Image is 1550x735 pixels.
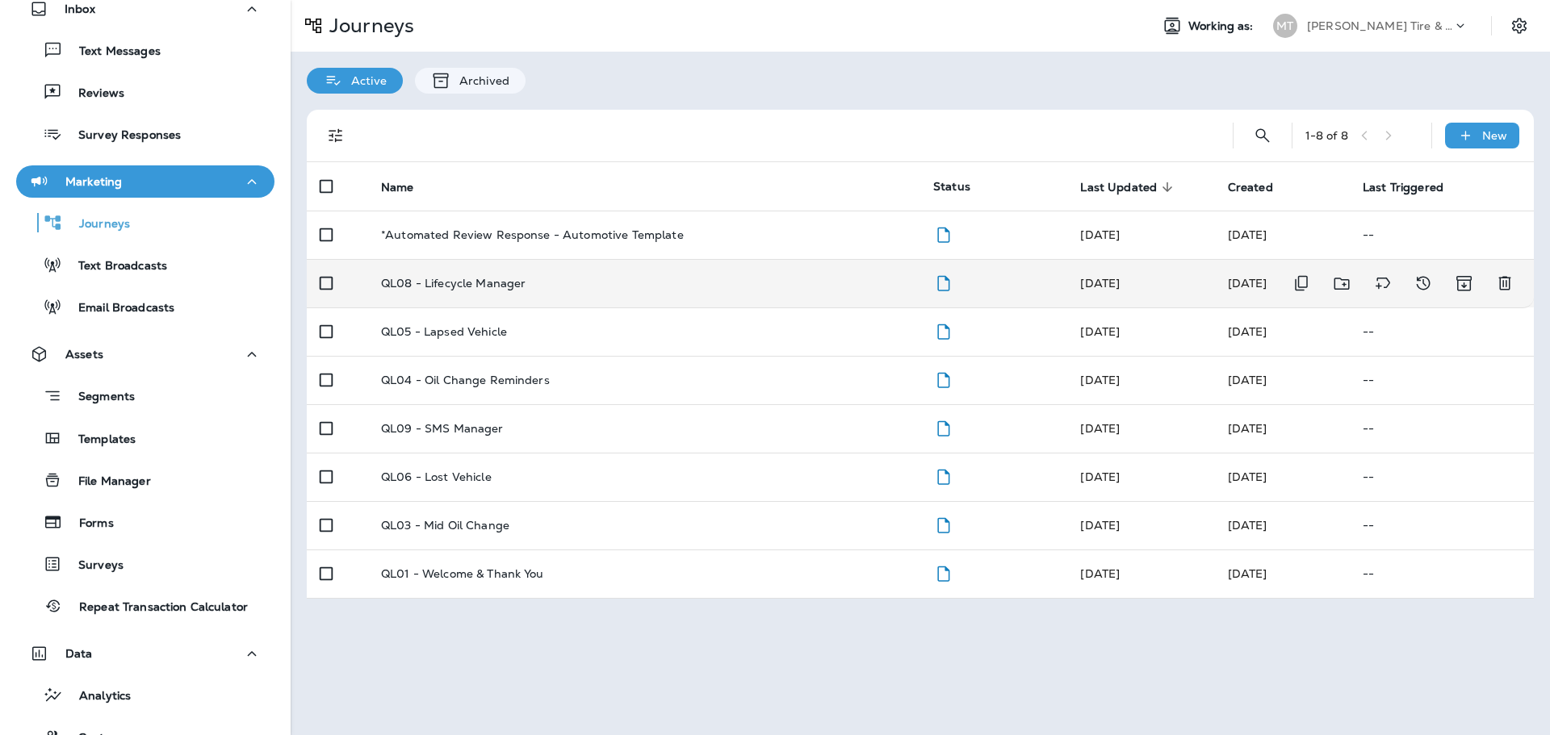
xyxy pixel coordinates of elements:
[1228,180,1294,194] span: Created
[1367,267,1399,300] button: Add tags
[1228,470,1267,484] span: Frank Carreno
[1080,421,1120,436] span: Frank Carreno
[16,33,274,67] button: Text Messages
[63,689,131,704] p: Analytics
[381,277,526,290] p: QL08 - Lifecycle Manager
[1246,119,1279,152] button: Search Journeys
[1363,470,1521,483] p: --
[381,519,509,532] p: QL03 - Mid Oil Change
[1228,181,1273,194] span: Created
[381,422,504,435] p: QL09 - SMS Manager
[1273,14,1297,38] div: MT
[381,567,544,580] p: QL01 - Welcome & Thank You
[1407,267,1439,300] button: View Changelog
[1080,470,1120,484] span: Frank Carreno
[1363,519,1521,532] p: --
[1080,373,1120,387] span: Frank Carreno
[1228,276,1267,290] span: Frank Carreno
[62,558,124,574] p: Surveys
[1489,267,1521,300] button: Delete
[16,206,274,240] button: Journeys
[62,390,135,406] p: Segments
[933,565,953,579] span: Draft
[62,128,181,144] p: Survey Responses
[16,290,274,324] button: Email Broadcasts
[1505,11,1534,40] button: Settings
[65,647,93,660] p: Data
[63,516,114,532] p: Forms
[933,274,953,289] span: Draft
[1482,129,1507,142] p: New
[1080,518,1120,532] span: Frank Carreno
[1080,324,1120,339] span: Frank Carreno
[381,374,550,386] p: QL04 - Oil Change Reminders
[16,678,274,712] button: Analytics
[62,301,174,316] p: Email Broadcasts
[933,179,970,194] span: Status
[62,432,136,448] p: Templates
[1228,373,1267,387] span: Frank Carreno
[1305,129,1348,142] div: 1 - 8 of 8
[63,600,248,616] p: Repeat Transaction Calculator
[381,181,414,194] span: Name
[381,470,492,483] p: QL06 - Lost Vehicle
[1080,228,1120,242] span: Frank Carreno
[320,119,352,152] button: Filters
[65,175,122,188] p: Marketing
[16,421,274,455] button: Templates
[1363,228,1521,241] p: --
[16,248,274,282] button: Text Broadcasts
[62,259,167,274] p: Text Broadcasts
[1188,19,1257,33] span: Working as:
[1285,267,1317,300] button: Duplicate
[16,505,274,539] button: Forms
[933,371,953,386] span: Draft
[1363,422,1521,435] p: --
[1326,267,1359,300] button: Move to folder
[65,2,95,15] p: Inbox
[451,74,509,87] p: Archived
[381,228,684,241] p: *Automated Review Response - Automotive Template
[933,420,953,434] span: Draft
[343,74,387,87] p: Active
[1080,276,1120,290] span: Frank Carreno
[16,338,274,370] button: Assets
[1363,374,1521,386] p: --
[16,378,274,413] button: Segments
[1080,180,1178,194] span: Last Updated
[62,86,124,102] p: Reviews
[63,217,130,232] p: Journeys
[16,637,274,670] button: Data
[16,547,274,581] button: Surveys
[1363,181,1443,194] span: Last Triggered
[63,44,161,60] p: Text Messages
[1228,421,1267,436] span: Frank Carreno
[1080,566,1120,581] span: Frank Carreno
[16,75,274,109] button: Reviews
[1228,566,1267,581] span: Frank Carreno
[16,589,274,623] button: Repeat Transaction Calculator
[62,474,151,490] p: File Manager
[933,468,953,482] span: Draft
[933,226,953,240] span: Draft
[1307,19,1452,32] p: [PERSON_NAME] Tire & Auto
[1447,267,1481,300] button: Archive
[381,325,507,338] p: QL05 - Lapsed Vehicle
[1228,228,1267,242] span: Frank Carreno
[16,117,274,151] button: Survey Responses
[933,516,953,531] span: Draft
[1080,181,1157,194] span: Last Updated
[1363,180,1464,194] span: Last Triggered
[381,180,435,194] span: Name
[1228,518,1267,532] span: Frank Carreno
[933,323,953,337] span: Draft
[1228,324,1267,339] span: Frank Carreno
[323,14,414,38] p: Journeys
[1363,325,1521,338] p: --
[65,348,103,361] p: Assets
[1363,567,1521,580] p: --
[16,165,274,198] button: Marketing
[16,463,274,497] button: File Manager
